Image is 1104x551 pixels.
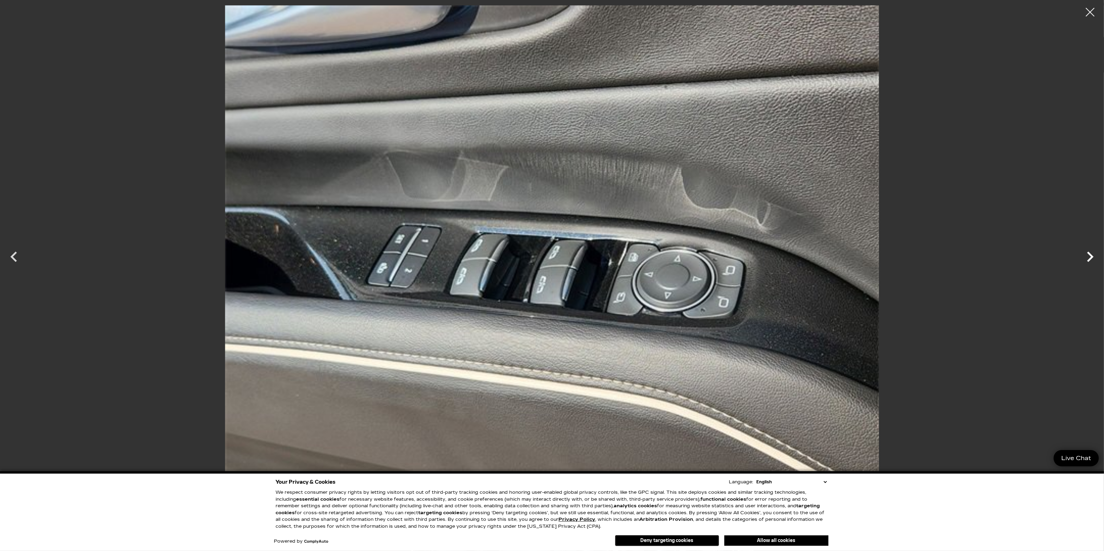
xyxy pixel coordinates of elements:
[1054,450,1099,466] a: Live Chat
[755,478,828,485] select: Language Select
[1058,454,1095,462] span: Live Chat
[701,497,747,502] strong: functional cookies
[419,510,463,516] strong: targeting cookies
[640,517,693,522] strong: Arbitration Provision
[35,5,1069,495] img: Used 2022 Black Raven Cadillac Premium Luxury image 12
[729,480,753,484] div: Language:
[1080,243,1101,274] div: Next
[296,497,340,502] strong: essential cookies
[304,540,329,544] a: ComplyAuto
[276,489,828,530] p: We respect consumer privacy rights by letting visitors opt out of third-party tracking cookies an...
[276,477,336,487] span: Your Privacy & Cookies
[274,539,329,544] div: Powered by
[724,535,828,546] button: Allow all cookies
[3,243,24,274] div: Previous
[559,517,596,522] u: Privacy Policy
[615,535,719,546] button: Deny targeting cookies
[614,503,657,509] strong: analytics cookies
[276,503,820,516] strong: targeting cookies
